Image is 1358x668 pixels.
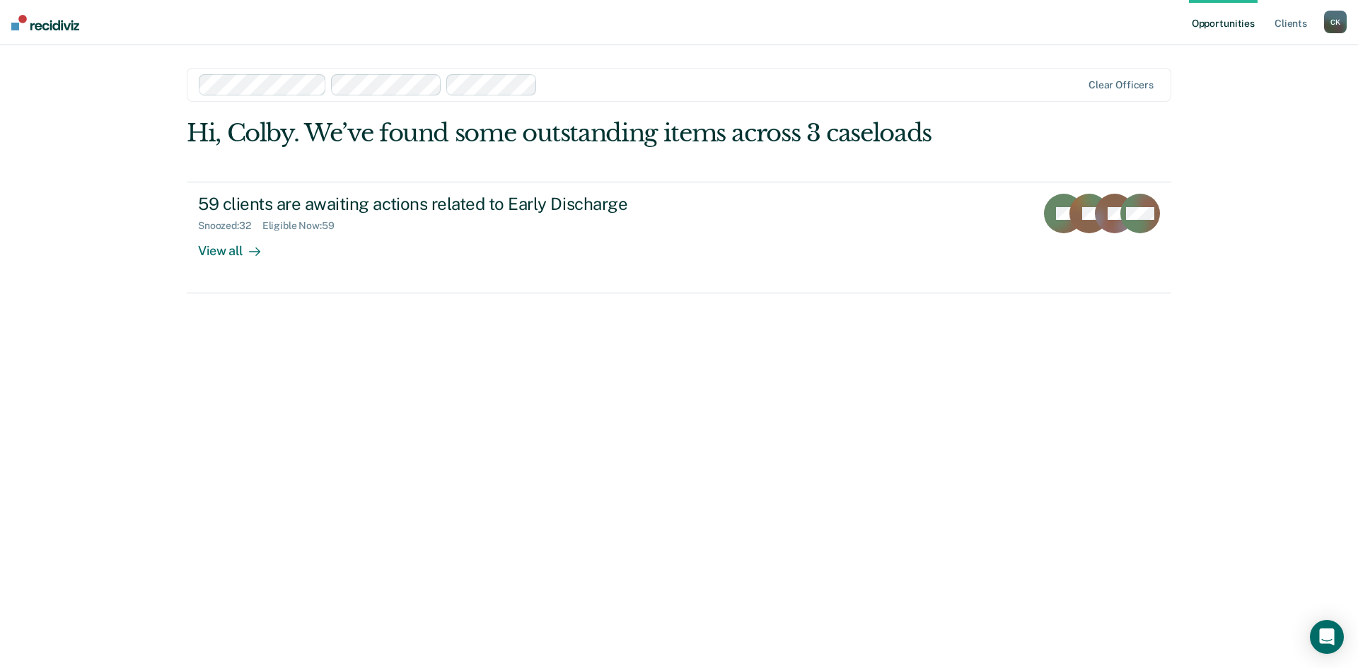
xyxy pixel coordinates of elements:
[198,231,277,259] div: View all
[11,15,79,30] img: Recidiviz
[262,220,346,232] div: Eligible Now : 59
[1324,11,1347,33] div: C K
[1310,620,1344,654] div: Open Intercom Messenger
[198,220,262,232] div: Snoozed : 32
[187,182,1171,293] a: 59 clients are awaiting actions related to Early DischargeSnoozed:32Eligible Now:59View all
[187,119,975,148] div: Hi, Colby. We’ve found some outstanding items across 3 caseloads
[1324,11,1347,33] button: CK
[198,194,695,214] div: 59 clients are awaiting actions related to Early Discharge
[1089,79,1154,91] div: Clear officers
